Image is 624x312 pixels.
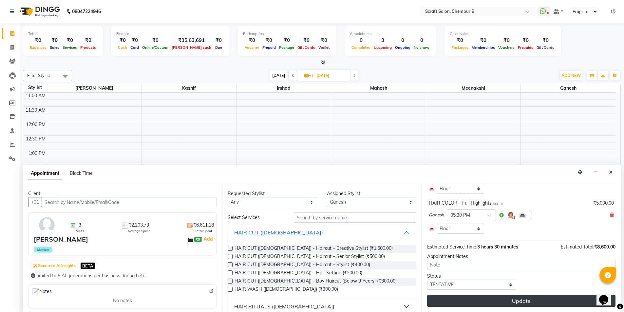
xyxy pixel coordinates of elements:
[235,269,362,278] span: HAIR CUT ([DEMOGRAPHIC_DATA]) - Hair Setting (₹200.00)
[261,37,277,44] div: ₹0
[350,31,431,37] div: Appointment
[34,234,88,244] div: [PERSON_NAME]
[116,37,129,44] div: ₹0
[25,136,47,142] div: 12:30 PM
[535,45,556,50] span: Gift Cards
[79,222,81,229] span: 3
[81,263,95,269] span: BETA
[23,84,47,91] div: Stylist
[116,31,224,37] div: Finance
[492,201,503,206] small: for
[427,253,615,260] div: Appointment Notes
[519,211,526,219] img: Interior.png
[34,247,52,252] span: Member
[201,235,214,243] span: |
[141,37,170,44] div: ₹0
[507,211,515,219] img: Hairdresser.png
[213,37,224,44] div: ₹0
[296,45,317,50] span: Gift Cards
[516,45,535,50] span: Prepaids
[429,186,435,192] img: Interior.png
[31,287,52,296] span: Notes
[606,167,615,177] button: Close
[450,45,470,50] span: Packages
[393,37,412,44] div: 0
[128,222,149,229] span: ₹2,203.73
[129,37,141,44] div: ₹0
[230,227,413,238] button: HAIR CUT ([DEMOGRAPHIC_DATA])
[79,37,98,44] div: ₹0
[429,212,444,218] span: Ganesh
[47,84,142,92] span: [PERSON_NAME]
[72,2,101,21] b: 08047224946
[317,37,331,44] div: ₹0
[37,215,56,234] img: avatar
[331,84,425,92] span: Mahesh
[303,73,314,78] span: Fri
[521,84,615,92] span: Ganesh
[128,229,150,233] span: Average Spent
[243,37,261,44] div: ₹0
[235,278,397,286] span: HAIR CUT ([DEMOGRAPHIC_DATA]) - Boy Haircut (Below 9-Years) (₹300.00)
[61,45,79,50] span: Services
[236,84,331,92] span: Irshad
[314,71,347,81] input: 2025-09-05
[470,37,497,44] div: ₹0
[234,303,334,310] div: HAIR RITUALS ([DEMOGRAPHIC_DATA])
[427,244,477,250] span: Estimated Service Time:
[317,45,331,50] span: Wallet
[28,37,48,44] div: ₹0
[470,45,497,50] span: Memberships
[243,31,331,37] div: Redemption
[76,229,84,233] span: Visits
[28,190,217,197] div: Client
[450,37,470,44] div: ₹0
[516,37,535,44] div: ₹0
[223,214,289,221] div: Select Services
[496,201,503,206] span: 2 hr
[27,164,47,171] div: 1:30 PM
[294,212,416,223] input: Search by service name
[170,45,213,50] span: [PERSON_NAME] cash
[450,31,556,37] div: Other sales
[429,200,503,207] div: HAIR COLOR - Full Highlights
[70,170,93,176] span: Block Time
[277,45,296,50] span: Package
[427,273,517,280] div: Status
[327,190,416,197] div: Assigned Stylist
[42,197,217,207] input: Search by Name/Mobile/Email/Code
[48,37,61,44] div: ₹0
[61,37,79,44] div: ₹0
[24,107,47,114] div: 11:30 AM
[25,121,47,128] div: 12:00 PM
[350,37,372,44] div: 0
[426,84,520,92] span: Meenakshi
[412,37,431,44] div: 0
[235,245,393,253] span: HAIR CUT ([DEMOGRAPHIC_DATA]) - Haircut – Creative Stylist (₹1,500.00)
[129,45,141,50] span: Card
[277,37,296,44] div: ₹0
[393,45,412,50] span: Ongoing
[48,45,61,50] span: Sales
[561,244,594,250] span: Estimated Total:
[535,37,556,44] div: ₹0
[31,261,77,270] button: Generate AI Insights
[372,45,393,50] span: Upcoming
[596,286,617,305] iframe: chat widget
[113,297,132,304] span: No notes
[234,229,323,236] div: HAIR CUT ([DEMOGRAPHIC_DATA])
[477,244,518,250] span: 3 hours 30 minutes
[243,45,261,50] span: Voucher
[28,45,48,50] span: Expenses
[497,45,516,50] span: Vouchers
[24,92,47,99] div: 11:00 AM
[235,286,338,294] span: HAIR WASH ([DEMOGRAPHIC_DATA]) (₹300.00)
[235,253,385,261] span: HAIR CUT ([DEMOGRAPHIC_DATA]) - Haircut – Senior Stylist (₹500.00)
[27,73,50,78] span: Filter Stylist
[235,261,370,269] span: HAIR CUT ([DEMOGRAPHIC_DATA]) - Haircut – Stylist (₹400.00)
[116,45,129,50] span: Cash
[270,70,288,81] span: [DATE]
[561,73,581,78] span: ADD NEW
[27,150,47,157] div: 1:00 PM
[429,226,435,232] img: Interior.png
